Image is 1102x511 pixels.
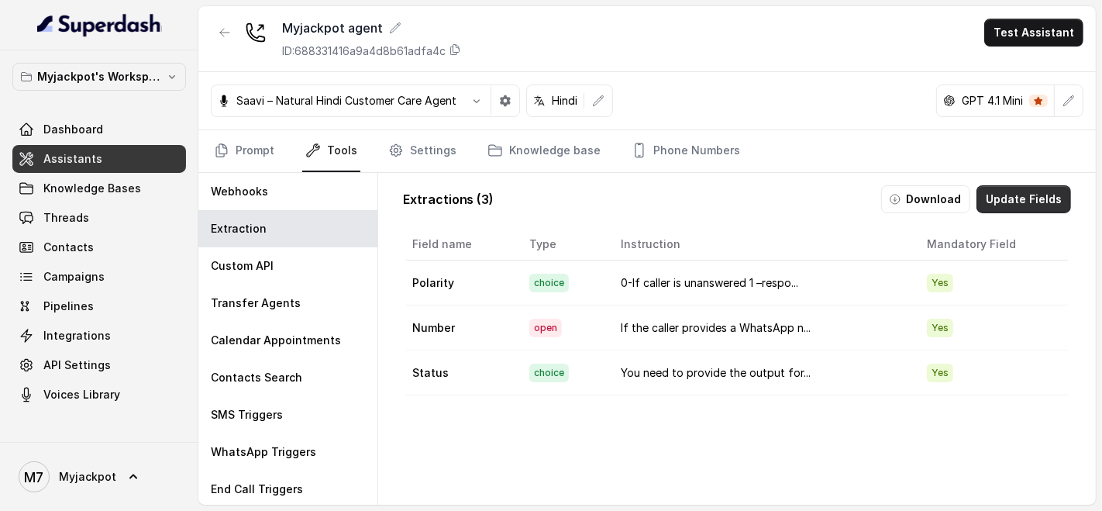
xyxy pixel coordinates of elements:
[927,319,953,337] span: Yes
[943,95,956,107] svg: openai logo
[43,387,120,402] span: Voices Library
[12,63,186,91] button: Myjackpot's Workspace
[43,357,111,373] span: API Settings
[609,350,914,395] td: You need to provide the output for...
[881,185,970,213] button: Download
[529,319,562,337] span: open
[43,151,102,167] span: Assistants
[406,229,518,261] th: Field name
[211,295,301,311] p: Transfer Agents
[12,381,186,409] a: Voices Library
[927,274,953,292] span: Yes
[628,130,743,172] a: Phone Numbers
[282,43,446,59] p: ID: 688331416a9a4d8b61adfa4c
[609,261,914,306] td: 0-If caller is unanswered 1 –respo...
[12,263,186,291] a: Campaigns
[43,181,141,196] span: Knowledge Bases
[406,350,518,395] td: Status
[12,455,186,499] a: Myjackpot
[25,469,44,485] text: M7
[12,174,186,202] a: Knowledge Bases
[211,444,316,460] p: WhatsApp Triggers
[927,364,953,382] span: Yes
[211,258,274,274] p: Custom API
[962,93,1023,109] p: GPT 4.1 Mini
[12,233,186,261] a: Contacts
[552,93,577,109] p: Hindi
[976,185,1071,213] button: Update Fields
[43,328,111,344] span: Integrations
[529,274,569,292] span: choice
[984,19,1083,47] button: Test Assistant
[406,261,518,306] td: Polarity
[484,130,604,172] a: Knowledge base
[211,370,302,385] p: Contacts Search
[12,204,186,232] a: Threads
[517,229,608,261] th: Type
[211,333,341,348] p: Calendar Appointments
[211,184,268,199] p: Webhooks
[302,130,360,172] a: Tools
[43,299,94,314] span: Pipelines
[236,93,456,109] p: Saavi – Natural Hindi Customer Care Agent
[403,190,494,209] p: Extractions ( 3 )
[43,122,103,137] span: Dashboard
[529,364,569,382] span: choice
[37,67,161,86] p: Myjackpot's Workspace
[211,407,283,423] p: SMS Triggers
[914,229,1068,261] th: Mandatory Field
[609,306,914,350] td: If the caller provides a WhatsApp n...
[43,240,94,255] span: Contacts
[59,469,116,485] span: Myjackpot
[211,130,277,172] a: Prompt
[282,19,461,37] div: Myjackpot agent
[406,306,518,350] td: Number
[12,322,186,350] a: Integrations
[385,130,460,172] a: Settings
[609,229,914,261] th: Instruction
[43,269,105,285] span: Campaigns
[43,210,89,226] span: Threads
[12,292,186,320] a: Pipelines
[12,116,186,143] a: Dashboard
[211,482,303,497] p: End Call Triggers
[211,221,267,237] p: Extraction
[12,351,186,379] a: API Settings
[211,130,1083,172] nav: Tabs
[37,12,162,37] img: light.svg
[12,145,186,173] a: Assistants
